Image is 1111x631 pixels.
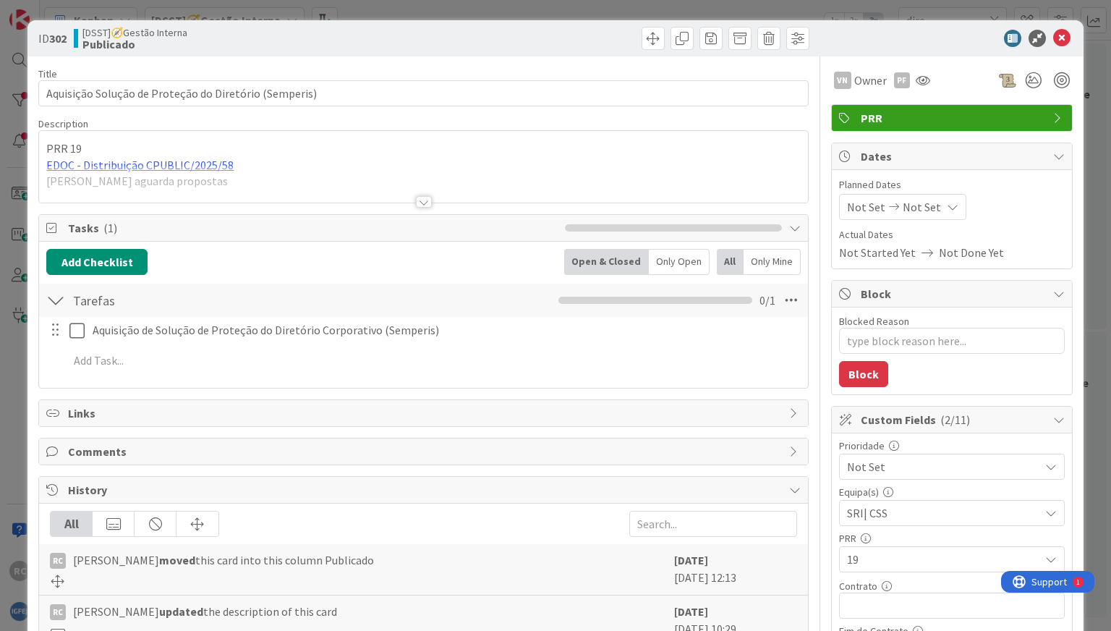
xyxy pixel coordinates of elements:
[649,249,710,275] div: Only Open
[674,551,797,588] div: [DATE] 12:13
[38,80,808,106] input: type card name here...
[68,219,557,237] span: Tasks
[847,457,1032,477] span: Not Set
[839,361,888,387] button: Block
[629,511,797,537] input: Search...
[46,249,148,275] button: Add Checklist
[861,109,1046,127] span: PRR
[38,117,88,130] span: Description
[674,604,708,619] b: [DATE]
[82,38,187,50] b: Publicado
[68,481,781,499] span: History
[839,244,916,261] span: Not Started Yet
[73,603,337,620] span: [PERSON_NAME] the description of this card
[861,148,1046,165] span: Dates
[939,244,1004,261] span: Not Done Yet
[839,227,1065,242] span: Actual Dates
[839,487,1065,497] div: Equipa(s)
[103,221,117,235] span: ( 1 )
[847,551,1039,568] span: 19
[834,72,851,89] div: VN
[75,6,79,17] div: 1
[759,292,775,309] span: 0 / 1
[744,249,801,275] div: Only Mine
[839,315,909,328] label: Blocked Reason
[73,551,374,569] span: [PERSON_NAME] this card into this column Publicado
[50,604,66,620] div: RC
[903,198,941,216] span: Not Set
[82,27,187,38] span: [DSST]🧭Gestão Interna
[847,504,1039,522] span: SRI| CSS
[940,412,970,427] span: ( 2/11 )
[159,553,195,567] b: moved
[717,249,744,275] div: All
[839,580,877,593] label: Contrato
[49,31,67,46] b: 302
[68,287,393,313] input: Add Checklist...
[839,177,1065,192] span: Planned Dates
[854,72,887,89] span: Owner
[861,285,1046,302] span: Block
[839,441,1065,451] div: Prioridade
[46,140,800,157] p: PRR 19
[839,533,1065,543] div: PRR
[159,604,203,619] b: updated
[564,249,649,275] div: Open & Closed
[46,158,234,172] a: EDOC - Distribuição CPUBLIC/2025/58
[93,322,798,339] p: Aquisição de Solução de Proteção do Diretório Corporativo (Semperis)
[50,553,66,569] div: RC
[68,405,781,422] span: Links
[847,198,885,216] span: Not Set
[38,67,57,80] label: Title
[38,30,67,47] span: ID
[674,553,708,567] b: [DATE]
[30,2,66,20] span: Support
[68,443,781,460] span: Comments
[894,72,910,88] div: PF
[51,512,93,536] div: All
[861,411,1046,428] span: Custom Fields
